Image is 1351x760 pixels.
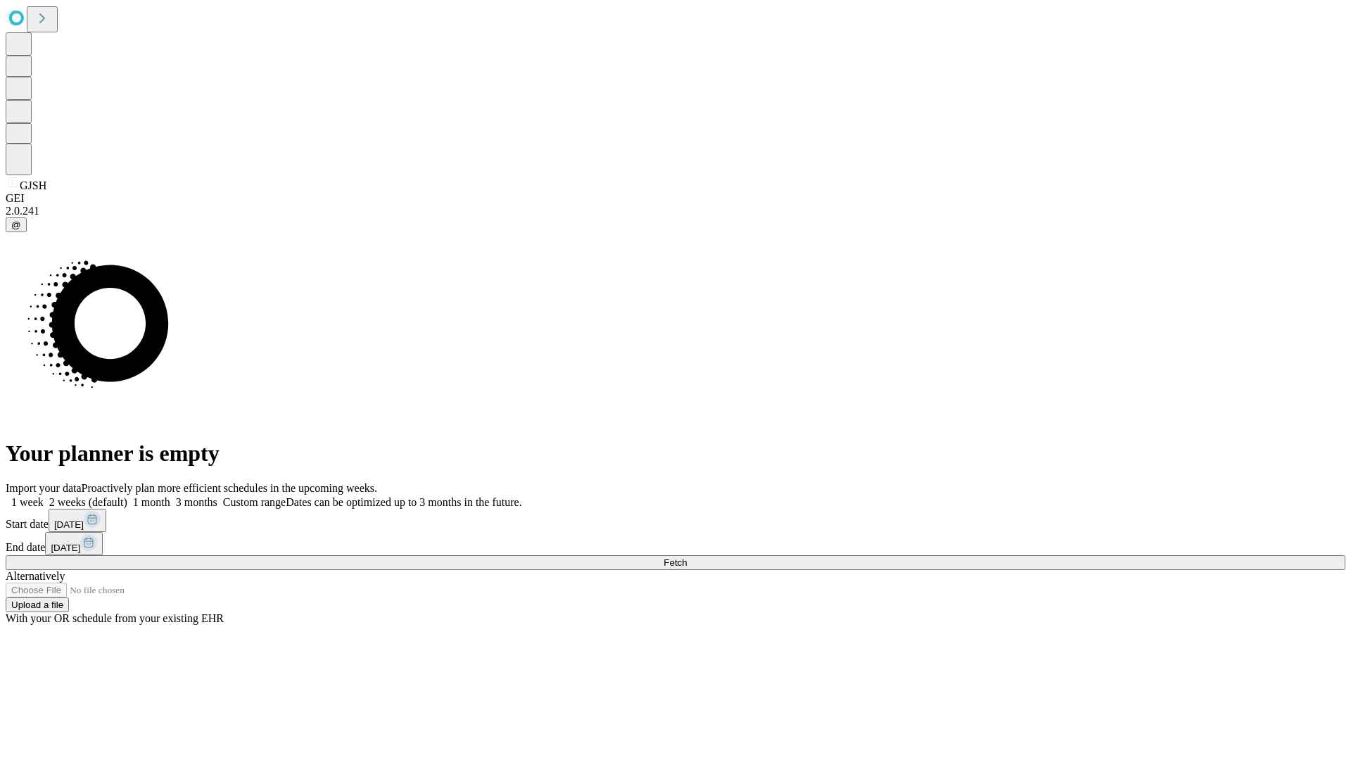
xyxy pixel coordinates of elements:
div: 2.0.241 [6,205,1345,217]
span: @ [11,220,21,230]
button: Upload a file [6,597,69,612]
button: [DATE] [45,532,103,555]
span: 1 month [133,496,170,508]
span: Custom range [223,496,286,508]
div: GEI [6,192,1345,205]
span: [DATE] [51,543,80,553]
span: Dates can be optimized up to 3 months in the future. [286,496,521,508]
span: Fetch [664,557,687,568]
h1: Your planner is empty [6,441,1345,467]
span: With your OR schedule from your existing EHR [6,612,224,624]
div: End date [6,532,1345,555]
button: [DATE] [49,509,106,532]
span: Proactively plan more efficient schedules in the upcoming weeks. [82,482,377,494]
span: 1 week [11,496,44,508]
span: GJSH [20,179,46,191]
div: Start date [6,509,1345,532]
button: Fetch [6,555,1345,570]
span: 3 months [176,496,217,508]
span: 2 weeks (default) [49,496,127,508]
button: @ [6,217,27,232]
span: [DATE] [54,519,84,530]
span: Alternatively [6,570,65,582]
span: Import your data [6,482,82,494]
